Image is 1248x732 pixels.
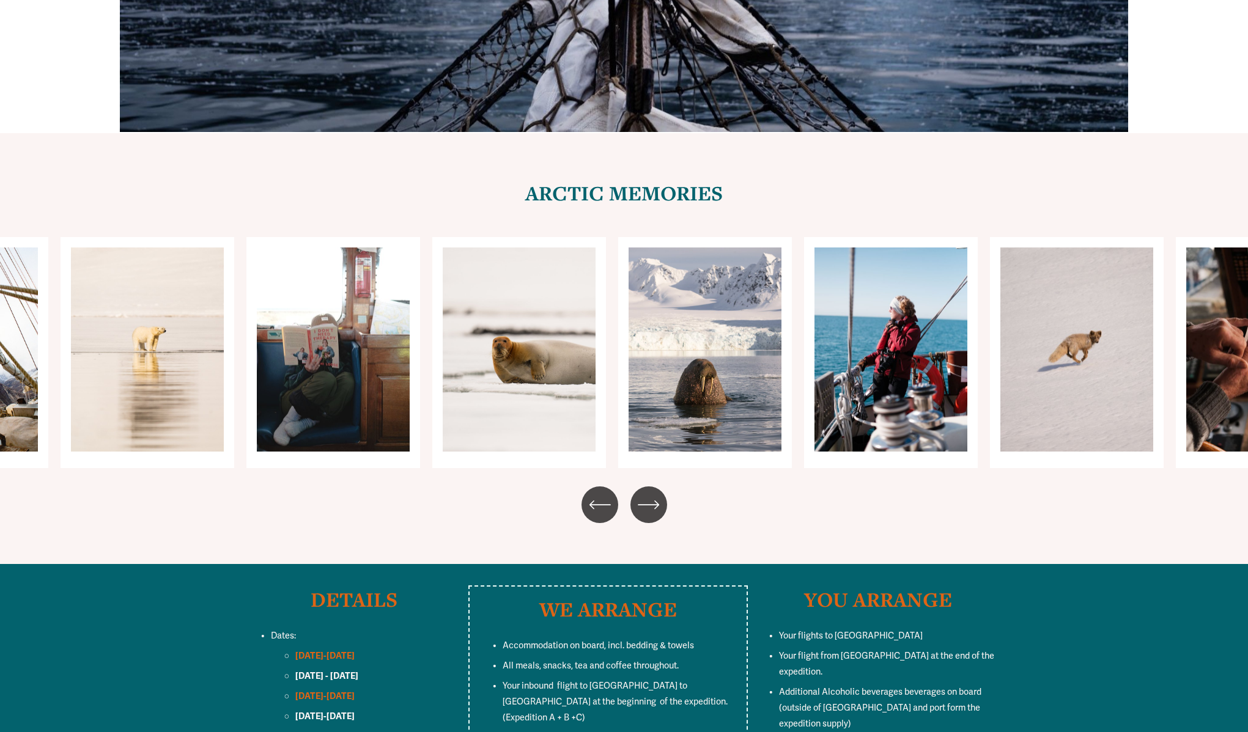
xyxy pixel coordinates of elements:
[779,651,996,677] span: Your flight from [GEOGRAPHIC_DATA] at the end of the expedition.
[804,586,952,613] strong: YOU ARRANGE
[779,687,983,729] span: Additional Alcoholic beverages beverages on board (outside of [GEOGRAPHIC_DATA] and port form the...
[525,180,723,207] strong: ARCTIC MEMORIES
[503,681,728,707] span: Your inbound flight to [GEOGRAPHIC_DATA] to [GEOGRAPHIC_DATA] at the beginning of the expedition.
[503,640,694,651] span: Accommodation on board, incl. bedding & towels
[295,711,355,722] strong: [DATE]-[DATE]
[503,661,679,671] span: All meals, snacks, tea and coffee throughout.
[503,678,738,726] p: (Expedition A + B +C)
[271,631,296,641] span: Dates:
[630,486,667,523] button: Next
[295,670,358,681] strong: [DATE] - [DATE]
[779,631,923,641] span: Your flights to [GEOGRAPHIC_DATA]
[539,596,677,623] strong: WE ARRANGE
[582,486,618,523] button: Previous
[295,690,355,701] strong: [DATE]-[DATE]
[311,586,397,613] strong: DETAILS
[295,650,355,661] strong: [DATE]-[DATE]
